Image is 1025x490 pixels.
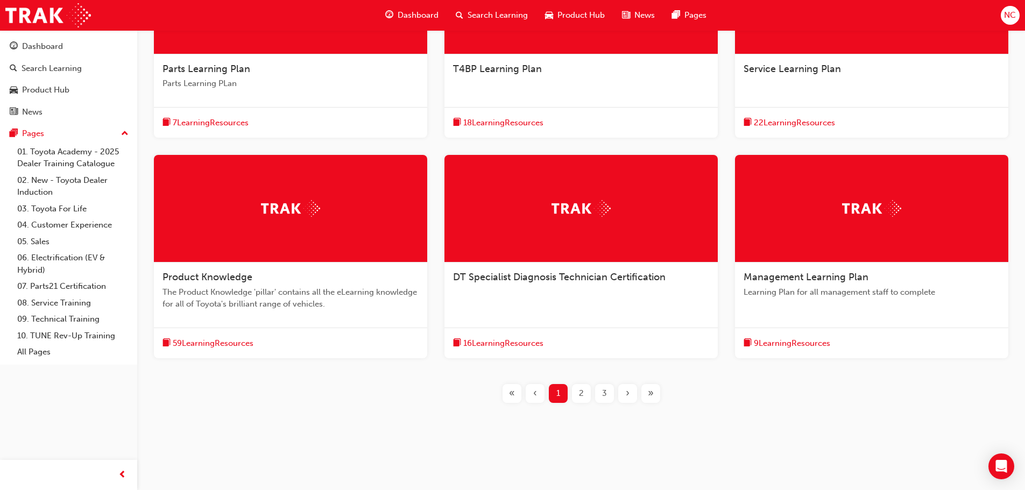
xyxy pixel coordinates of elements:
[4,59,133,79] a: Search Learning
[754,337,830,350] span: 9 Learning Resources
[162,63,250,75] span: Parts Learning Plan
[672,9,680,22] span: pages-icon
[744,337,830,350] button: book-icon9LearningResources
[13,250,133,278] a: 06. Electrification (EV & Hybrid)
[22,40,63,53] div: Dashboard
[447,4,536,26] a: search-iconSearch Learning
[13,278,133,295] a: 07. Parts21 Certification
[13,172,133,201] a: 02. New - Toyota Dealer Induction
[463,337,543,350] span: 16 Learning Resources
[552,200,611,217] img: Trak
[533,387,537,400] span: ‹
[118,468,126,482] span: prev-icon
[261,200,320,217] img: Trak
[453,116,543,130] button: book-icon18LearningResources
[13,233,133,250] a: 05. Sales
[593,384,616,403] button: Page 3
[22,84,69,96] div: Product Hub
[648,387,654,400] span: »
[547,384,570,403] button: Page 1
[1004,9,1016,22] span: NC
[613,4,663,26] a: news-iconNews
[735,155,1008,358] a: TrakManagement Learning PlanLearning Plan for all management staff to completebook-icon9LearningR...
[162,116,249,130] button: book-icon7LearningResources
[570,384,593,403] button: Page 2
[4,34,133,124] button: DashboardSearch LearningProduct HubNews
[13,144,133,172] a: 01. Toyota Academy - 2025 Dealer Training Catalogue
[744,271,868,283] span: Management Learning Plan
[509,387,515,400] span: «
[4,80,133,100] a: Product Hub
[22,127,44,140] div: Pages
[22,106,43,118] div: News
[453,116,461,130] span: book-icon
[4,124,133,144] button: Pages
[162,337,253,350] button: book-icon59LearningResources
[4,102,133,122] a: News
[463,117,543,129] span: 18 Learning Resources
[22,62,82,75] div: Search Learning
[10,129,18,139] span: pages-icon
[10,108,18,117] span: news-icon
[1001,6,1020,25] button: NC
[626,387,630,400] span: ›
[602,387,607,400] span: 3
[453,337,461,350] span: book-icon
[154,155,427,358] a: TrakProduct KnowledgeThe Product Knowledge 'pillar' contains all the eLearning knowledge for all ...
[173,117,249,129] span: 7 Learning Resources
[13,344,133,360] a: All Pages
[842,200,901,217] img: Trak
[453,271,666,283] span: DT Specialist Diagnosis Technician Certification
[173,337,253,350] span: 59 Learning Resources
[579,387,584,400] span: 2
[10,64,17,74] span: search-icon
[456,9,463,22] span: search-icon
[377,4,447,26] a: guage-iconDashboard
[4,37,133,56] a: Dashboard
[162,77,419,90] span: Parts Learning PLan
[453,63,542,75] span: T4BP Learning Plan
[162,271,252,283] span: Product Knowledge
[162,116,171,130] span: book-icon
[13,311,133,328] a: 09. Technical Training
[988,453,1014,479] div: Open Intercom Messenger
[754,117,835,129] span: 22 Learning Resources
[444,155,718,358] a: TrakDT Specialist Diagnosis Technician Certificationbook-icon16LearningResources
[5,3,91,27] img: Trak
[13,217,133,233] a: 04. Customer Experience
[622,9,630,22] span: news-icon
[121,127,129,141] span: up-icon
[468,9,528,22] span: Search Learning
[398,9,439,22] span: Dashboard
[557,9,605,22] span: Product Hub
[524,384,547,403] button: Previous page
[744,286,1000,299] span: Learning Plan for all management staff to complete
[744,337,752,350] span: book-icon
[744,116,835,130] button: book-icon22LearningResources
[744,63,841,75] span: Service Learning Plan
[536,4,613,26] a: car-iconProduct Hub
[10,42,18,52] span: guage-icon
[663,4,715,26] a: pages-iconPages
[162,337,171,350] span: book-icon
[453,337,543,350] button: book-icon16LearningResources
[385,9,393,22] span: guage-icon
[500,384,524,403] button: First page
[162,286,419,310] span: The Product Knowledge 'pillar' contains all the eLearning knowledge for all of Toyota's brilliant...
[684,9,706,22] span: Pages
[556,387,560,400] span: 1
[13,295,133,311] a: 08. Service Training
[13,201,133,217] a: 03. Toyota For Life
[639,384,662,403] button: Last page
[10,86,18,95] span: car-icon
[13,328,133,344] a: 10. TUNE Rev-Up Training
[545,9,553,22] span: car-icon
[744,116,752,130] span: book-icon
[634,9,655,22] span: News
[616,384,639,403] button: Next page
